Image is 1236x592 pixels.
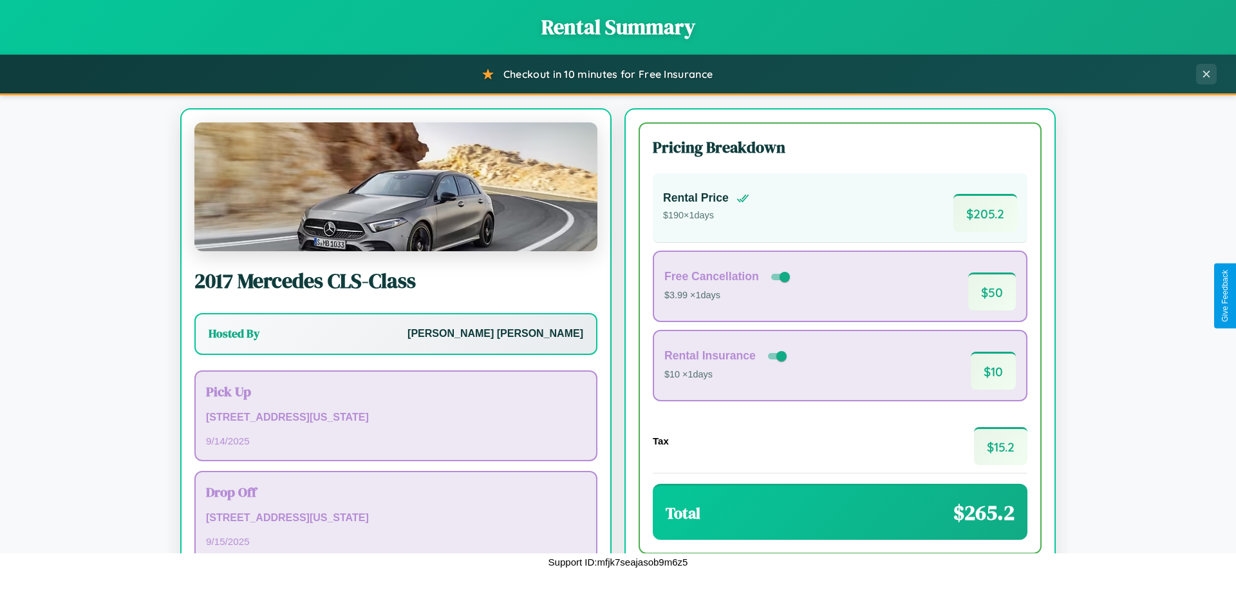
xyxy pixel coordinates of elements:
[206,509,586,528] p: [STREET_ADDRESS][US_STATE]
[206,533,586,550] p: 9 / 15 / 2025
[664,270,759,283] h4: Free Cancellation
[953,499,1015,527] span: $ 265.2
[968,272,1016,310] span: $ 50
[664,367,789,383] p: $10 × 1 days
[194,122,597,251] img: Mercedes CLS-Class
[503,68,713,81] span: Checkout in 10 minutes for Free Insurance
[653,435,669,446] h4: Tax
[663,207,749,224] p: $ 190 × 1 days
[206,432,586,450] p: 9 / 14 / 2025
[13,13,1223,41] h1: Rental Summary
[664,287,792,304] p: $3.99 × 1 days
[666,502,700,524] h3: Total
[971,352,1016,390] span: $ 10
[206,482,586,501] h3: Drop Off
[664,349,756,363] h4: Rental Insurance
[653,137,1027,158] h3: Pricing Breakdown
[206,382,586,401] h3: Pick Up
[1221,270,1230,322] div: Give Feedback
[663,191,729,205] h4: Rental Price
[974,427,1027,465] span: $ 15.2
[209,326,259,341] h3: Hosted By
[953,194,1017,232] span: $ 205.2
[194,267,597,295] h2: 2017 Mercedes CLS-Class
[548,553,688,571] p: Support ID: mfjk7seajasob9m6z5
[407,325,583,343] p: [PERSON_NAME] [PERSON_NAME]
[206,408,586,427] p: [STREET_ADDRESS][US_STATE]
